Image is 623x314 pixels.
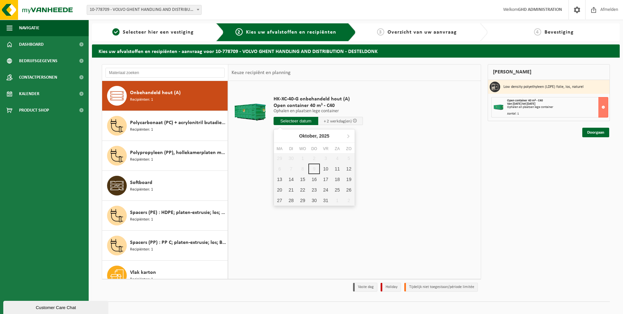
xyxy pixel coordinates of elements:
div: 25 [331,185,343,195]
span: Softboard [130,179,152,187]
div: za [331,145,343,152]
a: Doorgaan [582,128,609,137]
span: Navigatie [19,20,39,36]
li: Holiday [381,283,401,292]
div: 18 [331,174,343,185]
div: 17 [320,174,331,185]
div: wo [297,145,308,152]
button: Onbehandeld hout (A) Recipiënten: 1 [102,81,228,111]
input: Selecteer datum [274,117,318,125]
span: Overzicht van uw aanvraag [388,30,457,35]
span: 1 [112,28,120,36]
h3: Low density polyethyleen (LDPE) folie, los, naturel [503,82,584,92]
span: Recipiënten: 1 [130,187,153,193]
iframe: chat widget [3,300,110,314]
span: Polypropyleen (PP), hollekamerplaten met geweven PP, gekleurd [130,149,226,157]
div: vr [320,145,331,152]
span: Bevestiging [545,30,574,35]
div: Oktober, [297,131,332,141]
div: do [308,145,320,152]
div: 20 [274,185,285,195]
div: 28 [285,195,297,206]
span: Contactpersonen [19,69,57,86]
span: Recipiënten: 1 [130,217,153,223]
strong: Van [DATE] tot [DATE] [507,102,535,106]
button: Spacers (PE) : HDPE; platen-extrusie; los; A ; bont Recipiënten: 1 [102,201,228,231]
div: 11 [331,164,343,174]
span: 10-778709 - VOLVO GHENT HANDLING AND DISTRIBUTION - DESTELDONK [87,5,202,15]
div: 2 [343,195,355,206]
div: 27 [274,195,285,206]
div: 30 [308,195,320,206]
input: Materiaal zoeken [105,68,225,78]
span: 2 [235,28,243,36]
span: 10-778709 - VOLVO GHENT HANDLING AND DISTRIBUTION - DESTELDONK [87,5,201,14]
div: 29 [297,195,308,206]
div: 19 [343,174,355,185]
div: 10 [320,164,331,174]
span: Polycarbonaat (PC) + acrylonitril butadieen styreen (ABS) onbewerkt, gekleurd [130,119,226,127]
div: 14 [285,174,297,185]
div: 24 [320,185,331,195]
strong: GHD ADMINISTRATION [518,7,562,12]
button: Polypropyleen (PP), hollekamerplaten met geweven PP, gekleurd Recipiënten: 1 [102,141,228,171]
span: Selecteer hier een vestiging [123,30,194,35]
span: Product Shop [19,102,49,118]
span: Recipiënten: 1 [130,157,153,163]
a: 1Selecteer hier een vestiging [95,28,211,36]
span: Open container 40 m³ - C40 [507,99,543,102]
div: 26 [343,185,355,195]
div: ma [274,145,285,152]
div: [PERSON_NAME] [488,64,610,80]
div: 21 [285,185,297,195]
span: Dashboard [19,36,44,53]
div: 13 [274,174,285,185]
span: Kalender [19,86,39,102]
span: Recipiënten: 1 [130,97,153,103]
div: Aantal: 1 [507,112,608,116]
span: Spacers (PP) : PP C; platen-extrusie; los; B ; bont [130,239,226,247]
span: Spacers (PE) : HDPE; platen-extrusie; los; A ; bont [130,209,226,217]
p: Ophalen en plaatsen lege container [274,109,363,114]
span: Recipiënten: 1 [130,127,153,133]
button: Vlak karton Recipiënten: 1 [102,261,228,290]
button: Spacers (PP) : PP C; platen-extrusie; los; B ; bont Recipiënten: 1 [102,231,228,261]
div: Ophalen en plaatsen lege container [507,106,608,109]
span: Recipiënten: 1 [130,247,153,253]
span: Open container 40 m³ - C40 [274,102,363,109]
button: Polycarbonaat (PC) + acrylonitril butadieen styreen (ABS) onbewerkt, gekleurd Recipiënten: 1 [102,111,228,141]
span: Onbehandeld hout (A) [130,89,181,97]
span: 4 [534,28,541,36]
div: 15 [297,174,308,185]
div: zo [343,145,355,152]
span: 3 [377,28,384,36]
div: 16 [308,174,320,185]
span: Recipiënten: 1 [130,276,153,283]
div: 12 [343,164,355,174]
span: Bedrijfsgegevens [19,53,57,69]
li: Tijdelijk niet toegestaan/période limitée [404,283,478,292]
span: Kies uw afvalstoffen en recipiënten [246,30,336,35]
div: 31 [320,195,331,206]
button: Softboard Recipiënten: 1 [102,171,228,201]
h2: Kies uw afvalstoffen en recipiënten - aanvraag voor 10-778709 - VOLVO GHENT HANDLING AND DISTRIBU... [92,44,620,57]
li: Vaste dag [353,283,377,292]
div: 23 [308,185,320,195]
span: + 2 werkdag(en) [324,119,352,123]
i: 2025 [319,134,329,138]
div: Keuze recipiënt en planning [228,65,294,81]
span: HK-XC-40-G onbehandeld hout (A) [274,96,363,102]
div: 22 [297,185,308,195]
div: di [285,145,297,152]
span: Vlak karton [130,269,156,276]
